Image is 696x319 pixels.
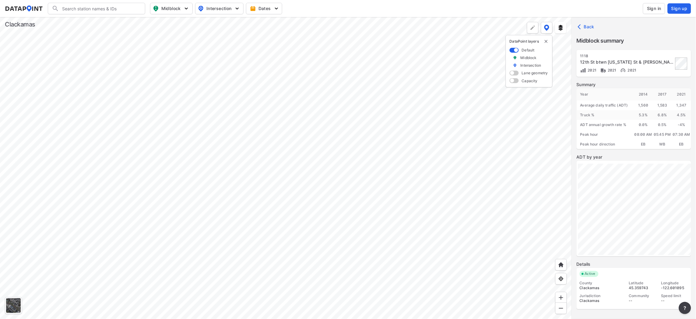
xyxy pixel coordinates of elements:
[555,303,567,314] div: Zoom out
[150,3,193,14] button: Midblock
[183,5,189,12] img: 5YPKRKmlfpI5mqlR8AD95paCi+0kK1fRFDJSaMmawlwaeJcJwk9O2fotCW5ve9gAAAAASUVORK5CYII=
[653,139,672,149] div: WB
[634,88,653,100] div: 2014
[59,4,141,13] input: Search
[634,139,653,149] div: EB
[580,54,673,58] div: 1118
[634,100,653,110] div: 1,560
[234,5,240,12] img: 5YPKRKmlfpI5mqlR8AD95paCi+0kK1fRFDJSaMmawlwaeJcJwk9O2fotCW5ve9gAAAAASUVORK5CYII=
[580,59,673,65] div: 12th St btwn Washington St & John Adams St
[661,298,688,303] div: --
[153,5,189,12] span: Midblock
[634,120,653,130] div: 0.0 %
[580,298,624,303] div: Clackamas
[577,261,691,267] label: Details
[530,25,536,31] img: +Dz8AAAAASUVORK5CYII=
[577,100,634,110] div: Average daily traffic (ADT)
[558,262,564,268] img: +XpAUvaXAN7GudzAAAAAElFTkSuQmCC
[672,88,691,100] div: 2021
[513,63,517,68] img: marker_Intersection.6861001b.svg
[580,286,624,290] div: Clackamas
[250,5,256,12] img: calendar-gold.39a51dde.svg
[5,20,35,29] div: Clackamas
[629,298,656,303] div: --
[577,22,597,32] button: Back
[620,67,626,73] img: Vehicle speed
[555,273,567,285] div: View my location
[653,110,672,120] div: 6.8 %
[555,259,567,271] div: Home
[544,39,549,44] button: delete
[195,3,244,14] button: Intersection
[629,281,656,286] div: Latitude
[653,100,672,110] div: 1,583
[558,295,564,301] img: ZvzfEJKXnyWIrJytrsY285QMwk63cM6Drc+sIAAAAASUVORK5CYII=
[198,5,240,12] span: Intersection
[580,293,624,298] div: Jurisdiction
[643,3,665,14] button: Sign in
[558,305,564,311] img: MAAAAAElFTkSuQmCC
[527,22,539,33] div: Polygon tool
[661,281,688,286] div: Longitude
[246,3,282,14] button: Dates
[555,22,567,33] button: External layers
[577,139,634,149] div: Peak hour direction
[606,68,617,72] span: 2021
[577,120,634,130] div: ADT annual growth rate %
[513,55,517,60] img: marker_Midblock.5ba75e30.svg
[672,110,691,120] div: 4.5 %
[521,63,541,68] label: Intersection
[647,5,661,12] span: Sign in
[558,276,564,282] img: zeq5HYn9AnE9l6UmnFLPAAAAAElFTkSuQmCC
[679,302,691,314] button: more
[661,293,688,298] div: Speed limit
[642,3,666,14] a: Sign in
[558,25,564,31] img: layers.ee07997e.svg
[600,67,606,73] img: Vehicle class
[580,281,624,286] div: County
[653,88,672,100] div: 2017
[629,286,656,290] div: 45.359743
[577,82,691,88] label: Summary
[541,22,553,33] button: DataPoint layers
[197,5,205,12] img: map_pin_int.54838e6b.svg
[626,68,637,72] span: 2021
[521,55,537,60] label: Midblock
[666,3,691,14] a: Sign up
[683,304,687,312] span: ?
[522,70,548,75] label: Lane geometry
[582,271,599,277] span: Active
[672,130,691,139] div: 07:30 AM
[577,130,634,139] div: Peak hour
[522,78,538,83] label: Capacity
[544,25,550,31] img: data-point-layers.37681fc9.svg
[577,154,691,160] label: ADT by year
[672,100,691,110] div: 1,347
[672,120,691,130] div: -4 %
[653,120,672,130] div: 0.5 %
[653,130,672,139] div: 05:45 PM
[634,130,653,139] div: 08:00 AM
[671,5,687,12] span: Sign up
[629,293,656,298] div: Community
[555,292,567,303] div: Zoom in
[661,286,688,290] div: -122.601095
[579,24,595,30] span: Back
[522,47,535,53] label: Default
[273,5,279,12] img: 5YPKRKmlfpI5mqlR8AD95paCi+0kK1fRFDJSaMmawlwaeJcJwk9O2fotCW5ve9gAAAAASUVORK5CYII=
[672,139,691,149] div: EB
[577,110,634,120] div: Truck %
[5,5,43,12] img: dataPointLogo.9353c09d.svg
[544,39,549,44] img: close-external-leyer.3061a1c7.svg
[152,5,160,12] img: map_pin_mid.602f9df1.svg
[5,297,22,314] div: Toggle basemap
[577,37,691,45] label: Midblock summary
[251,5,278,12] span: Dates
[510,39,549,44] p: DataPoint layers
[577,88,634,100] div: Year
[668,3,691,14] button: Sign up
[634,110,653,120] div: 5.3 %
[580,67,586,73] img: Volume count
[586,68,597,72] span: 2021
